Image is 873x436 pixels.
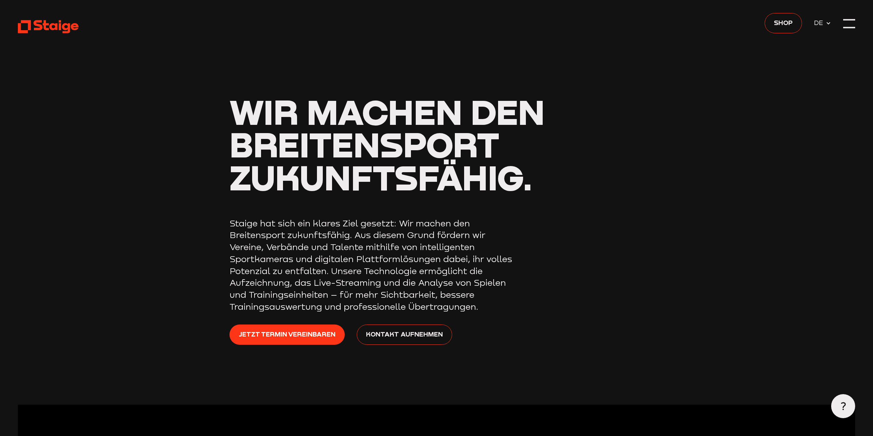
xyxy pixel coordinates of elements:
a: Kontakt aufnehmen [357,325,452,344]
span: Kontakt aufnehmen [366,329,443,339]
p: Staige hat sich ein klares Ziel gesetzt: Wir machen den Breitensport zukunftsfähig. Aus diesem Gr... [229,217,521,313]
span: DE [814,17,826,28]
span: Shop [774,17,793,28]
span: Jetzt Termin vereinbaren [239,329,335,339]
a: Shop [765,13,802,33]
a: Jetzt Termin vereinbaren [229,325,345,344]
span: Wir machen den Breitensport zukunftsfähig. [229,91,545,198]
